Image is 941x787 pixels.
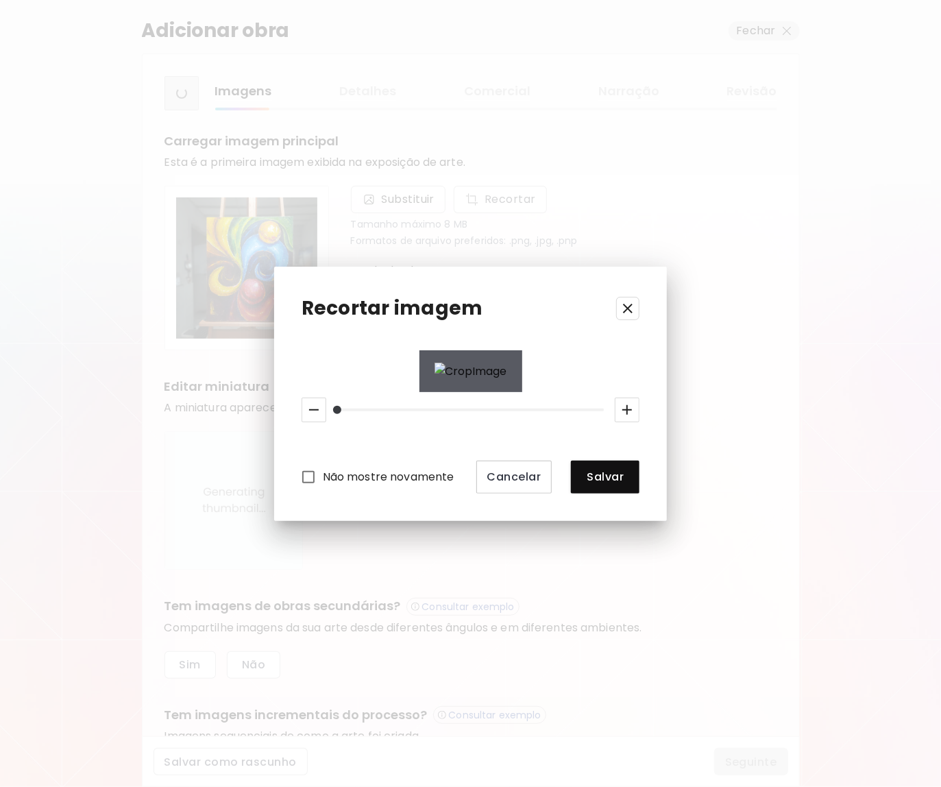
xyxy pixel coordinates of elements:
button: Salvar [571,461,639,494]
span: Não mostre novamente [323,469,454,485]
p: Recortar imagem [302,294,483,323]
span: Salvar [582,470,628,484]
img: CropImage [435,363,507,380]
button: Cancelar [476,461,552,494]
span: Cancelar [487,470,541,484]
